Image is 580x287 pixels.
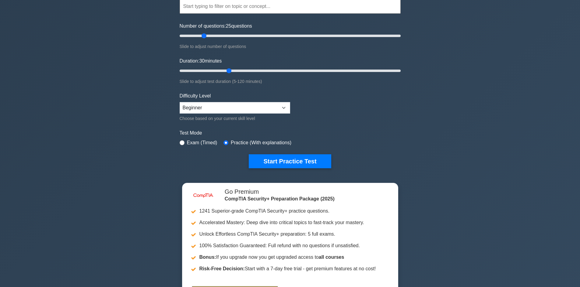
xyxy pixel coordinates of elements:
[180,22,252,30] label: Number of questions: questions
[180,57,222,65] label: Duration: minutes
[249,154,331,168] button: Start Practice Test
[180,78,401,85] div: Slide to adjust test duration (5-120 minutes)
[180,129,401,137] label: Test Mode
[231,139,291,146] label: Practice (With explanations)
[226,23,231,29] span: 25
[180,92,211,100] label: Difficulty Level
[180,115,290,122] div: Choose based on your current skill level
[199,58,205,63] span: 30
[180,43,401,50] div: Slide to adjust number of questions
[187,139,217,146] label: Exam (Timed)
